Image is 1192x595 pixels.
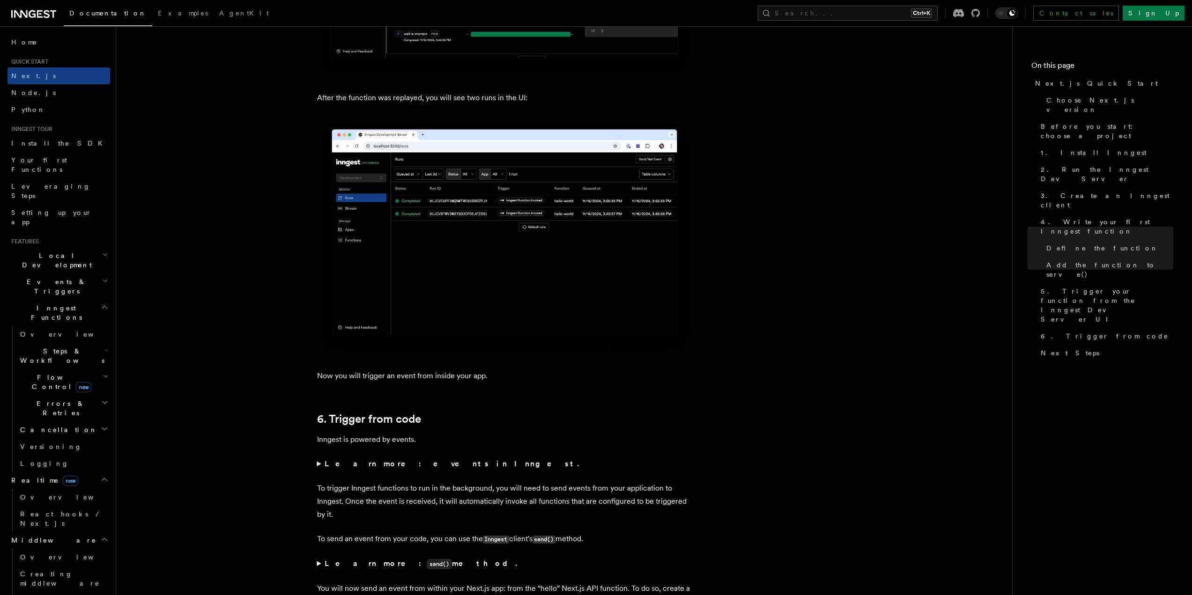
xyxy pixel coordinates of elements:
span: 6. Trigger from code [1041,331,1169,341]
code: send() [427,559,452,569]
span: Node.js [11,89,56,96]
span: 3. Create an Inngest client [1041,191,1173,210]
span: 1. Install Inngest [1041,148,1147,157]
span: Flow Control [16,373,103,391]
a: Home [7,34,110,51]
span: Overview [20,331,117,338]
a: Sign Up [1123,6,1185,21]
a: Next.js Quick Start [1031,75,1173,92]
button: Inngest Functions [7,300,110,326]
button: Cancellation [16,421,110,438]
a: Overview [16,549,110,566]
code: send() [533,536,555,544]
span: Add the function to serve() [1046,260,1173,279]
a: AgentKit [214,3,274,25]
button: Local Development [7,247,110,273]
span: Examples [158,9,208,17]
button: Steps & Workflows [16,343,110,369]
span: AgentKit [219,9,269,17]
a: 6. Trigger from code [317,412,421,426]
span: new [63,476,78,486]
a: React hooks / Next.js [16,506,110,532]
a: Leveraging Steps [7,178,110,204]
a: Add the function to serve() [1043,257,1173,283]
a: Install the SDK [7,135,110,152]
span: Features [7,238,39,245]
span: Cancellation [16,425,97,434]
a: Overview [16,489,110,506]
a: Your first Functions [7,152,110,178]
button: Search...Ctrl+K [758,6,938,21]
a: 4. Write your first Inngest function [1037,213,1173,240]
strong: Learn more: method. [325,559,519,568]
p: After the function was replayed, you will see two runs in the UI: [317,91,692,104]
span: Overview [20,553,117,561]
span: 5. Trigger your function from the Inngest Dev Server UI [1041,286,1173,324]
span: Next.js [11,72,56,80]
span: Choose Next.js version [1046,95,1173,114]
a: 2. Run the Inngest Dev Server [1037,161,1173,187]
button: Middleware [7,532,110,549]
a: Contact sales [1033,6,1119,21]
a: Overview [16,326,110,343]
span: Overview [20,493,117,501]
span: Quick start [7,58,48,66]
a: 3. Create an Inngest client [1037,187,1173,213]
a: 1. Install Inngest [1037,144,1173,161]
button: Errors & Retries [16,395,110,421]
button: Toggle dark mode [995,7,1018,19]
summary: Learn more:send()method. [317,557,692,571]
span: 4. Write your first Inngest function [1041,217,1173,236]
span: 2. Run the Inngest Dev Server [1041,165,1173,184]
a: Next.js [7,67,110,84]
span: Next Steps [1041,348,1099,358]
span: Inngest tour [7,125,52,133]
span: Versioning [20,443,82,450]
button: Events & Triggers [7,273,110,300]
code: Inngest [483,536,509,544]
a: Logging [16,455,110,472]
a: Next Steps [1037,345,1173,361]
span: Documentation [69,9,147,17]
a: 6. Trigger from code [1037,328,1173,345]
a: Before you start: choose a project [1037,118,1173,144]
a: Creating middleware [16,566,110,592]
a: Python [7,101,110,118]
span: Next.js Quick Start [1035,79,1158,88]
span: Inngest Functions [7,303,101,322]
img: Inngest Dev Server web interface's runs tab with two runs listed [317,119,692,354]
span: Logging [20,460,69,467]
kbd: Ctrl+K [911,8,932,18]
span: Setting up your app [11,209,92,226]
span: Home [11,37,37,47]
button: Realtimenew [7,472,110,489]
span: Errors & Retries [16,399,102,418]
span: Creating middleware [20,570,100,587]
span: Local Development [7,251,102,270]
a: Setting up your app [7,204,110,230]
span: Before you start: choose a project [1041,122,1173,140]
span: Middleware [7,536,96,545]
h4: On this page [1031,60,1173,75]
span: Leveraging Steps [11,183,90,199]
a: Define the function [1043,240,1173,257]
a: Examples [152,3,214,25]
p: To trigger Inngest functions to run in the background, you will need to send events from your app... [317,482,692,521]
span: React hooks / Next.js [20,510,103,527]
a: Documentation [64,3,152,26]
span: Install the SDK [11,140,108,147]
div: Inngest Functions [7,326,110,472]
summary: Learn more: events in Inngest. [317,457,692,470]
a: Versioning [16,438,110,455]
span: Events & Triggers [7,277,102,296]
p: To send an event from your code, you can use the client's method. [317,532,692,546]
a: Node.js [7,84,110,101]
p: Inngest is powered by events. [317,433,692,446]
span: Define the function [1046,243,1158,253]
button: Flow Controlnew [16,369,110,395]
span: Your first Functions [11,156,67,173]
span: new [76,382,91,392]
span: Steps & Workflows [16,346,104,365]
span: Realtime [7,476,78,485]
p: Now you will trigger an event from inside your app. [317,369,692,382]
